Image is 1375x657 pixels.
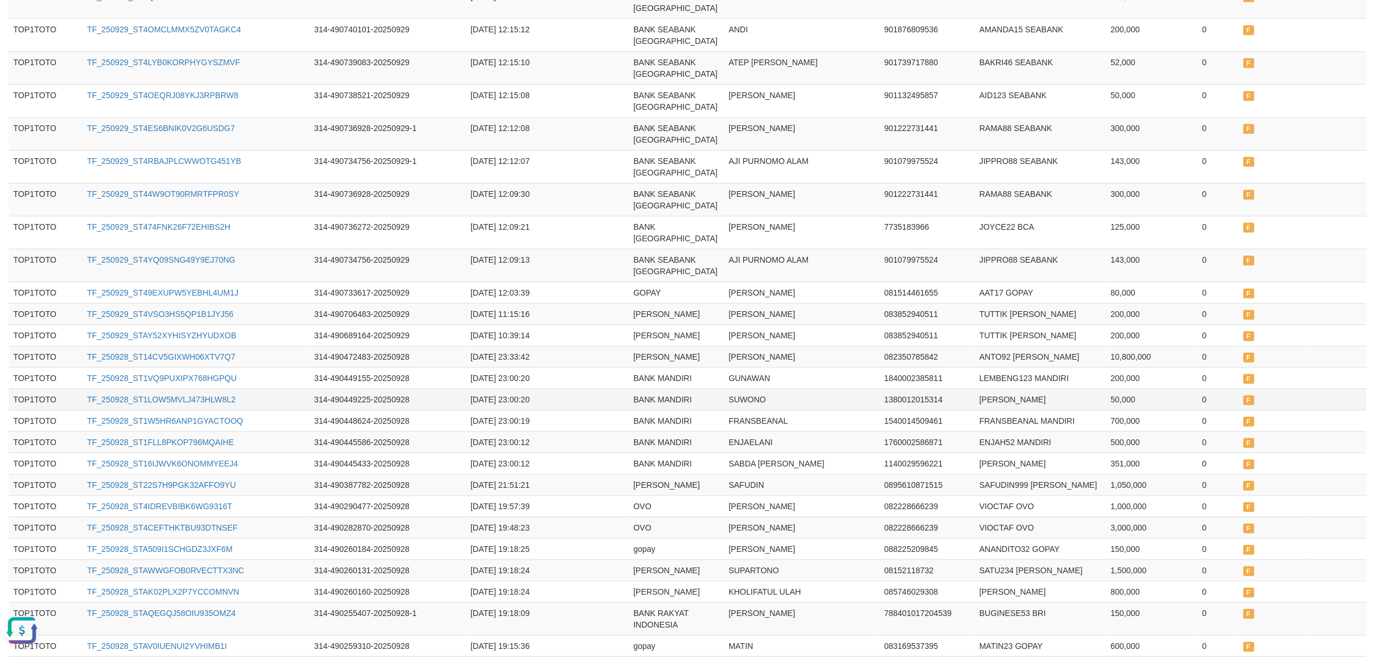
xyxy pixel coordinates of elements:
td: TOP1TOTO [9,117,83,150]
td: ANANDITO32 GOPAY [975,538,1106,559]
td: [DATE] 19:18:24 [466,559,584,581]
td: 0 [1198,150,1239,183]
td: [PERSON_NAME] [975,581,1106,602]
td: 1540014509461 [880,410,975,431]
td: [DATE] 12:15:08 [466,84,584,117]
td: [DATE] 12:15:10 [466,51,584,84]
td: AMANDA15 SEABANK [975,18,1106,51]
span: FAILED [1243,25,1254,35]
td: 788401017204539 [880,602,975,635]
td: 083169537395 [880,635,975,656]
td: [DATE] 19:57:39 [466,495,584,517]
td: TOP1TOTO [9,602,83,635]
td: [PERSON_NAME] [629,581,724,602]
span: FAILED [1243,58,1254,68]
span: FAILED [1243,566,1254,576]
td: TOP1TOTO [9,474,83,495]
td: 314-490282870-20250928 [310,517,466,538]
td: [PERSON_NAME] [724,216,880,249]
a: TF_250928_STAQEGQJ58OIU935OMZ4 [87,609,236,618]
td: 901132495857 [880,84,975,117]
a: TF_250928_ST16IJWVK6ONOMMYEEJ4 [87,459,238,468]
td: [PERSON_NAME] [724,303,880,324]
a: TF_250928_STAK02PLX2P7YCCOMNVN [87,587,240,596]
td: 901739717880 [880,51,975,84]
td: SUWONO [724,389,880,410]
td: RAMA88 SEABANK [975,183,1106,216]
td: 082228666239 [880,517,975,538]
td: 314-490736272-20250929 [310,216,466,249]
td: TOP1TOTO [9,282,83,303]
td: BANK RAKYAT INDONESIA [629,602,724,635]
td: 150,000 [1106,602,1198,635]
td: TOP1TOTO [9,538,83,559]
td: [PERSON_NAME] [724,495,880,517]
span: FAILED [1243,438,1254,448]
td: 50,000 [1106,389,1198,410]
td: 901079975524 [880,150,975,183]
td: VIOCTAF OVO [975,517,1106,538]
td: [DATE] 12:03:39 [466,282,584,303]
td: 314-490449155-20250928 [310,367,466,389]
td: TOP1TOTO [9,389,83,410]
td: 0 [1198,453,1239,474]
td: TOP1TOTO [9,303,83,324]
a: TF_250929_ST44W9OT90RMRTFPR0SY [87,189,240,199]
td: BANK SEABANK [GEOGRAPHIC_DATA] [629,183,724,216]
td: [PERSON_NAME] [724,282,880,303]
td: TOP1TOTO [9,410,83,431]
td: JIPPRO88 SEABANK [975,249,1106,282]
td: [DATE] 23:00:12 [466,453,584,474]
td: BANK MANDIRI [629,367,724,389]
td: 314-490736928-20250929-1 [310,117,466,150]
td: TOP1TOTO [9,346,83,367]
span: FAILED [1243,524,1254,533]
span: FAILED [1243,609,1254,619]
td: 314-490734756-20250929 [310,249,466,282]
td: 0 [1198,635,1239,656]
td: 0 [1198,474,1239,495]
a: TF_250928_ST1FLL8PKOP796MQAIHE [87,438,234,447]
td: MATIN23 GOPAY [975,635,1106,656]
span: FAILED [1243,331,1254,341]
td: VIOCTAF OVO [975,495,1106,517]
td: SUPARTONO [724,559,880,581]
td: [DATE] 23:00:20 [466,367,584,389]
td: BANK MANDIRI [629,389,724,410]
td: 351,000 [1106,453,1198,474]
td: JOYCE22 BCA [975,216,1106,249]
td: 0 [1198,282,1239,303]
td: 083852940511 [880,324,975,346]
td: 0 [1198,581,1239,602]
td: 314-490259310-20250928 [310,635,466,656]
td: BANK MANDIRI [629,431,724,453]
a: TF_250928_STAV0IUENUI2YVHIMB1I [87,641,227,651]
td: 314-490260131-20250928 [310,559,466,581]
td: 08152118732 [880,559,975,581]
td: 082350785842 [880,346,975,367]
td: TOP1TOTO [9,183,83,216]
td: 600,000 [1106,635,1198,656]
td: 0 [1198,495,1239,517]
td: 1,050,000 [1106,474,1198,495]
span: FAILED [1243,417,1254,427]
td: 314-490733617-20250929 [310,282,466,303]
a: TF_250928_STA509I1SCHGDZ3JXF6M [87,544,233,554]
a: TF_250928_ST4IDREVBIBK6WG9316T [87,502,232,511]
span: FAILED [1243,481,1254,491]
td: 0 [1198,183,1239,216]
td: TOP1TOTO [9,51,83,84]
td: 0 [1198,517,1239,538]
span: FAILED [1243,353,1254,363]
td: 200,000 [1106,324,1198,346]
td: 314-490290477-20250928 [310,495,466,517]
td: TOP1TOTO [9,324,83,346]
td: 0 [1198,324,1239,346]
td: BANK SEABANK [GEOGRAPHIC_DATA] [629,18,724,51]
span: FAILED [1243,545,1254,555]
td: ATEP [PERSON_NAME] [724,51,880,84]
td: BANK SEABANK [GEOGRAPHIC_DATA] [629,150,724,183]
td: 314-490260160-20250928 [310,581,466,602]
a: TF_250928_STAWWGFOB0RVECTTX3NC [87,566,244,575]
td: TOP1TOTO [9,18,83,51]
